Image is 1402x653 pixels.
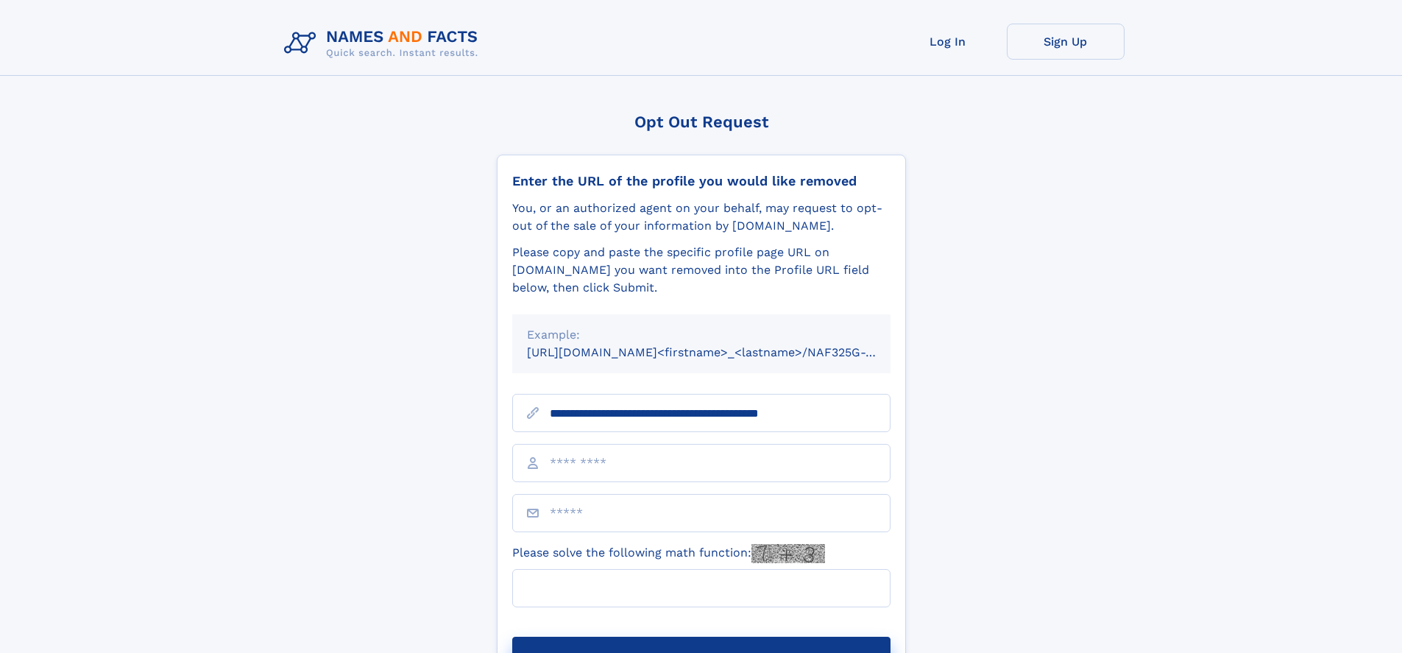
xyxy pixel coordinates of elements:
label: Please solve the following math function: [512,544,825,563]
img: Logo Names and Facts [278,24,490,63]
div: Opt Out Request [497,113,906,131]
a: Sign Up [1007,24,1125,60]
div: Enter the URL of the profile you would like removed [512,173,891,189]
div: You, or an authorized agent on your behalf, may request to opt-out of the sale of your informatio... [512,200,891,235]
div: Example: [527,326,876,344]
div: Please copy and paste the specific profile page URL on [DOMAIN_NAME] you want removed into the Pr... [512,244,891,297]
small: [URL][DOMAIN_NAME]<firstname>_<lastname>/NAF325G-xxxxxxxx [527,345,918,359]
a: Log In [889,24,1007,60]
